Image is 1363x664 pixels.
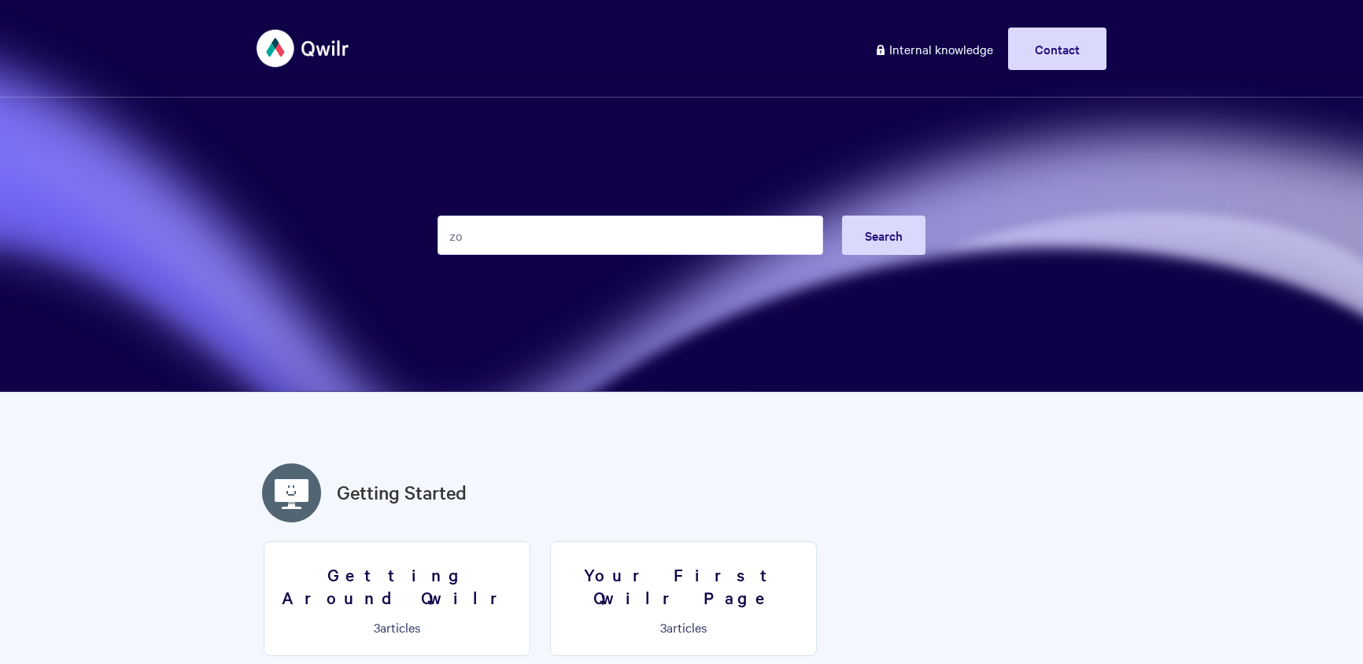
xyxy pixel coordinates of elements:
a: Contact [1008,28,1106,70]
a: Getting Started [337,478,467,507]
a: Your First Qwilr Page 3articles [550,541,817,656]
h3: Your First Qwilr Page [560,563,807,608]
input: Search the knowledge base [438,216,823,255]
span: 3 [660,618,667,636]
span: 3 [374,618,380,636]
a: Getting Around Qwilr 3articles [264,541,530,656]
img: Qwilr Help Center [257,19,350,78]
button: Search [842,216,925,255]
p: articles [560,620,807,634]
p: articles [274,620,520,634]
h3: Getting Around Qwilr [274,563,520,608]
span: Search [865,227,903,244]
a: Internal knowledge [862,28,1005,70]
